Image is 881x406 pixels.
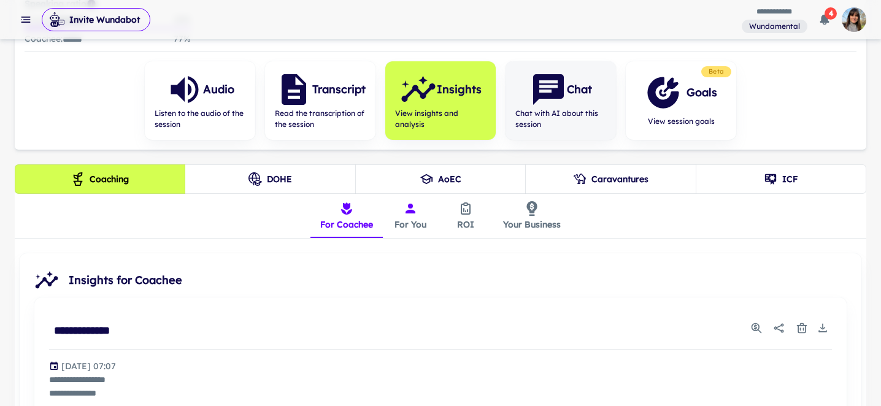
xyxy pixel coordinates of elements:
button: TranscriptRead the transcription of the session [265,61,375,140]
button: Your Business [493,194,571,238]
span: View session goals [645,116,717,127]
button: ChatChat with AI about this session [506,61,616,140]
div: insights tabs [310,194,571,238]
button: Usage Statistics [747,319,766,337]
button: Share report [768,317,790,339]
button: Download [814,319,832,337]
img: photoURL [842,7,866,32]
span: Beta [704,67,729,77]
span: Invite Wundabot to record a meeting [42,7,150,32]
span: Chat with AI about this session [515,108,606,130]
button: 4 [812,7,837,32]
span: View insights and analysis [395,108,486,130]
button: For Coachee [310,194,383,238]
button: ROI [438,194,493,238]
button: DOHE [185,164,355,194]
h6: Chat [567,81,592,98]
h6: Audio [203,81,234,98]
span: Listen to the audio of the session [155,108,245,130]
button: GoalsView session goals [626,61,736,140]
span: 4 [825,7,837,20]
button: Coaching [15,164,185,194]
button: Invite Wundabot [42,8,150,31]
button: Caravantures [525,164,696,194]
span: Wundamental [744,21,805,32]
button: AudioListen to the audio of the session [145,61,255,140]
span: Insights for Coachee [69,272,852,289]
span: Read the transcription of the session [275,108,366,130]
button: ICF [696,164,866,194]
button: For You [383,194,438,238]
span: You are a member of this workspace. Contact your workspace owner for assistance. [742,18,807,34]
p: Generated at [61,359,116,373]
button: Delete [793,319,811,337]
button: AoEC [355,164,526,194]
h6: Insights [437,81,482,98]
div: theme selection [15,164,866,194]
button: InsightsView insights and analysis [385,61,496,140]
h6: Transcript [312,81,366,98]
h6: Goals [687,84,717,101]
